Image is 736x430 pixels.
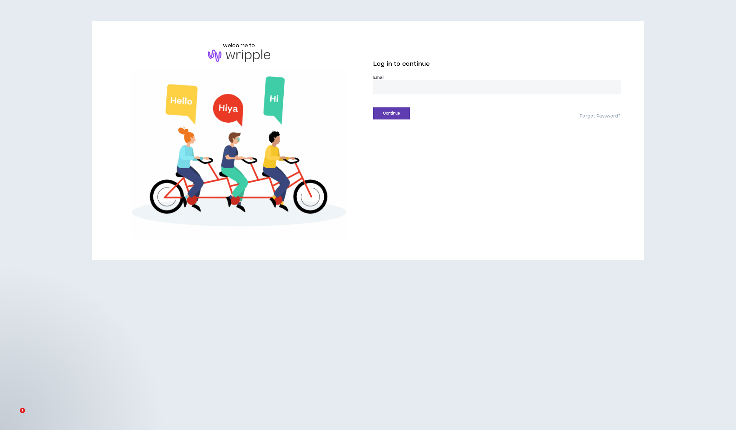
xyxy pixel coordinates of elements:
iframe: Intercom notifications message [5,367,135,412]
button: Continue [373,107,410,119]
img: logo-brand.png [208,49,270,62]
label: Email [373,75,621,80]
span: Log in to continue [373,60,430,68]
a: Forgot Password? [580,113,620,119]
img: Welcome to Wripple [116,68,363,239]
h6: welcome to [223,42,255,49]
span: 1 [20,408,25,413]
iframe: Intercom live chat [7,408,22,423]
